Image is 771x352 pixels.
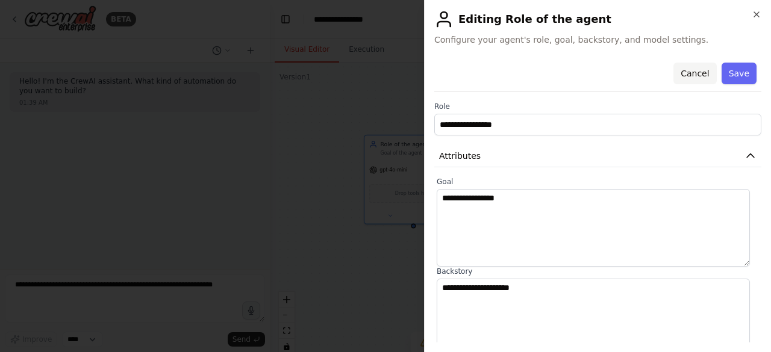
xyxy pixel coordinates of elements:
label: Goal [437,177,759,187]
span: Configure your agent's role, goal, backstory, and model settings. [434,34,761,46]
button: Attributes [434,145,761,167]
button: Cancel [673,63,716,84]
button: Save [722,63,757,84]
label: Role [434,102,761,111]
label: Backstory [437,267,759,276]
h2: Editing Role of the agent [434,10,761,29]
span: Attributes [439,150,481,162]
